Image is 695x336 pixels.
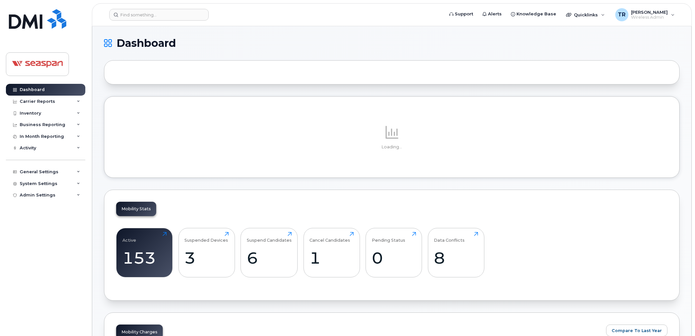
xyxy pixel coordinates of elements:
a: Data Conflicts8 [434,232,478,274]
a: Suspend Candidates6 [247,232,292,274]
span: Compare To Last Year [612,327,662,334]
div: 0 [372,248,416,268]
span: Dashboard [116,38,176,48]
div: Cancel Candidates [309,232,350,243]
div: 6 [247,248,292,268]
a: Pending Status0 [372,232,416,274]
div: Suspended Devices [184,232,228,243]
div: 153 [122,248,167,268]
div: 3 [184,248,229,268]
a: Active153 [122,232,167,274]
div: 1 [309,248,354,268]
div: Active [122,232,136,243]
div: 8 [434,248,478,268]
p: Loading... [116,144,667,150]
a: Cancel Candidates1 [309,232,354,274]
div: Pending Status [372,232,405,243]
div: Data Conflicts [434,232,465,243]
div: Suspend Candidates [247,232,292,243]
a: Suspended Devices3 [184,232,229,274]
